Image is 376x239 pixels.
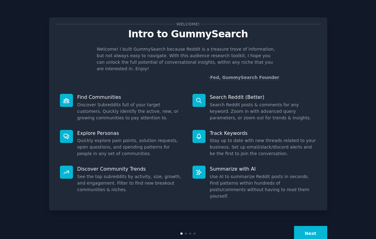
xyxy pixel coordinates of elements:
p: Find Communities [77,94,184,100]
dd: Discover Subreddits full of your target customers. Quickly identify the active, new, or growing c... [77,102,184,121]
p: Explore Personas [77,130,184,136]
p: Discover Community Trends [77,166,184,172]
div: - [209,74,279,81]
a: Fed, GummySearch Founder [210,75,279,80]
p: Track Keywords [210,130,316,136]
dd: Use AI to summarize Reddit posts in seconds. Find patterns within hundreds of posts/comments with... [210,173,316,200]
p: Welcome! I built GummySearch because Reddit is a treasure trove of information, but not always ea... [97,46,279,72]
dd: Quickly explore pain points, solution requests, open questions, and spending patterns for people ... [77,137,184,157]
p: Intro to GummySearch [56,29,321,39]
p: Search Reddit (Better) [210,94,316,100]
dd: See the top subreddits by activity, size, growth, and engagement. Filter to find new breakout com... [77,173,184,193]
span: Welcome! [175,21,201,27]
dd: Search Reddit posts & comments for any keyword. Zoom in with advanced query parameters, or zoom o... [210,102,316,121]
p: Summarize with AI [210,166,316,172]
dd: Stay up to date with new threads related to your business. Set up email/slack/discord alerts and ... [210,137,316,157]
